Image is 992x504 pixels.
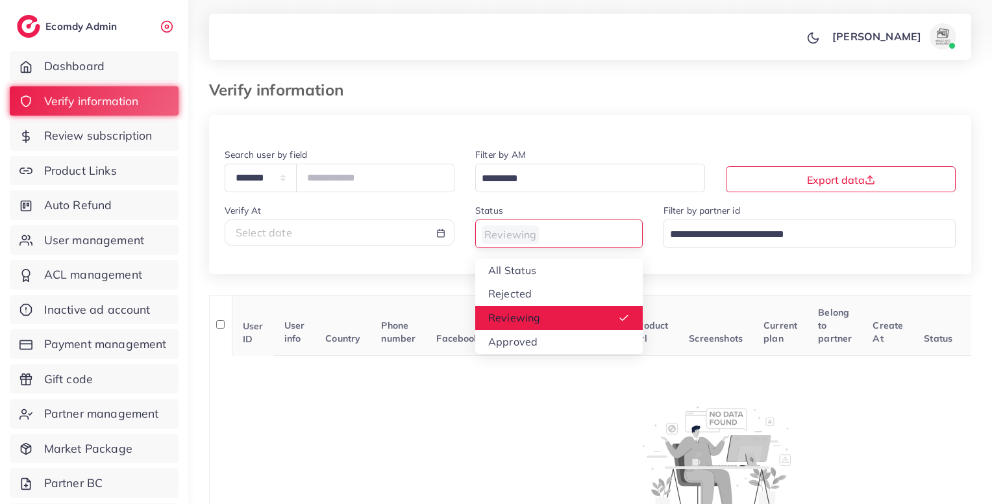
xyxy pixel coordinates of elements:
[475,282,643,306] li: Rejected
[475,148,526,161] label: Filter by AM
[10,86,179,116] a: Verify information
[825,23,961,49] a: [PERSON_NAME]avatar
[475,306,643,330] li: Reviewing
[818,307,852,345] span: Belong to partner
[209,81,354,99] h3: Verify information
[10,121,179,151] a: Review subscription
[381,320,415,344] span: Phone number
[763,320,797,344] span: Current plan
[44,336,167,353] span: Payment management
[10,434,179,464] a: Market Package
[10,190,179,220] a: Auto Refund
[44,127,153,144] span: Review subscription
[924,333,952,344] span: Status
[663,220,956,247] div: Search for option
[17,15,120,38] a: logoEcomdy Admin
[689,333,743,344] span: Screenshots
[44,232,144,249] span: User management
[10,364,179,394] a: Gift code
[243,320,264,344] span: User ID
[475,220,643,247] div: Search for option
[44,58,105,75] span: Dashboard
[665,225,939,245] input: Search for option
[10,295,179,325] a: Inactive ad account
[10,225,179,255] a: User management
[325,333,360,344] span: Country
[284,320,305,344] span: User info
[10,156,179,186] a: Product Links
[475,258,643,283] li: All Status
[475,204,503,217] label: Status
[663,204,740,217] label: Filter by partner id
[44,405,159,422] span: Partner management
[17,15,40,38] img: logo
[225,204,261,217] label: Verify At
[634,320,668,344] span: Product Url
[832,29,921,44] p: [PERSON_NAME]
[236,226,292,239] span: Select date
[44,301,151,318] span: Inactive ad account
[44,197,112,214] span: Auto Refund
[44,371,93,388] span: Gift code
[10,51,179,81] a: Dashboard
[44,266,142,283] span: ACL management
[475,164,705,192] div: Search for option
[10,260,179,290] a: ACL management
[10,468,179,498] a: Partner BC
[44,162,117,179] span: Product Links
[45,20,120,32] h2: Ecomdy Admin
[44,93,139,110] span: Verify information
[436,333,479,344] span: Facebook
[10,399,179,429] a: Partner management
[807,173,875,186] span: Export data
[44,475,103,492] span: Partner BC
[44,440,132,457] span: Market Package
[477,169,688,189] input: Search for option
[475,330,643,354] li: Approved
[477,225,626,245] input: Search for option
[873,320,903,344] span: Create At
[726,166,956,192] button: Export data
[225,148,307,161] label: Search user by field
[930,23,956,49] img: avatar
[10,329,179,359] a: Payment management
